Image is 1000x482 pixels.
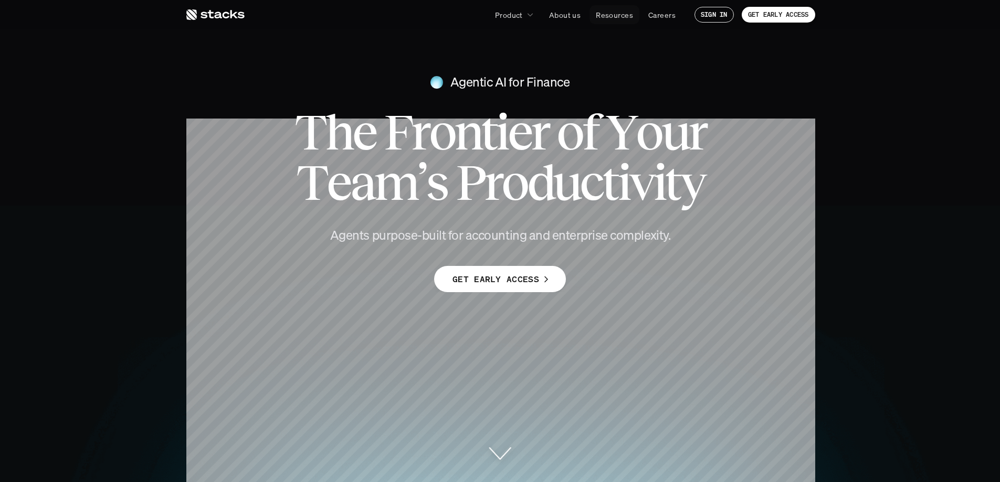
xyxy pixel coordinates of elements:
span: e [327,157,350,208]
span: o [556,107,582,157]
span: f [582,107,597,157]
span: r [484,157,501,208]
h4: Agentic AI for Finance [450,73,570,91]
span: ’ [417,157,426,208]
p: Product [495,9,523,20]
span: T [296,157,327,208]
span: r [688,107,706,157]
span: Y [606,107,636,157]
span: t [665,157,679,208]
span: e [352,107,375,157]
p: SIGN IN [701,11,728,18]
span: m [374,157,417,208]
a: GET EARLY ACCESS [434,266,566,292]
span: t [481,107,496,157]
a: SIGN IN [694,7,734,23]
h4: Agents purpose-built for accounting and enterprise complexity. [311,227,689,244]
span: c [580,157,602,208]
span: e [508,107,531,157]
a: Careers [642,5,682,24]
span: r [531,107,548,157]
span: v [629,157,653,208]
span: r [411,107,428,157]
p: Careers [648,9,676,20]
span: o [636,107,661,157]
a: About us [543,5,587,24]
span: u [661,107,688,157]
span: n [454,107,481,157]
a: GET EARLY ACCESS [742,7,815,23]
p: Resources [596,9,633,20]
a: Resources [590,5,639,24]
span: a [350,157,374,208]
span: F [384,107,411,157]
span: u [553,157,580,208]
span: o [501,157,527,208]
span: d [527,157,553,208]
p: GET EARLY ACCESS [452,272,539,287]
p: About us [549,9,581,20]
span: o [429,107,454,157]
span: P [456,157,484,208]
span: s [426,157,447,208]
span: i [617,157,629,208]
span: i [653,157,665,208]
span: h [325,107,352,157]
span: i [496,107,507,157]
p: GET EARLY ACCESS [748,11,809,18]
span: T [294,107,325,157]
span: y [680,157,704,208]
span: t [602,157,617,208]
